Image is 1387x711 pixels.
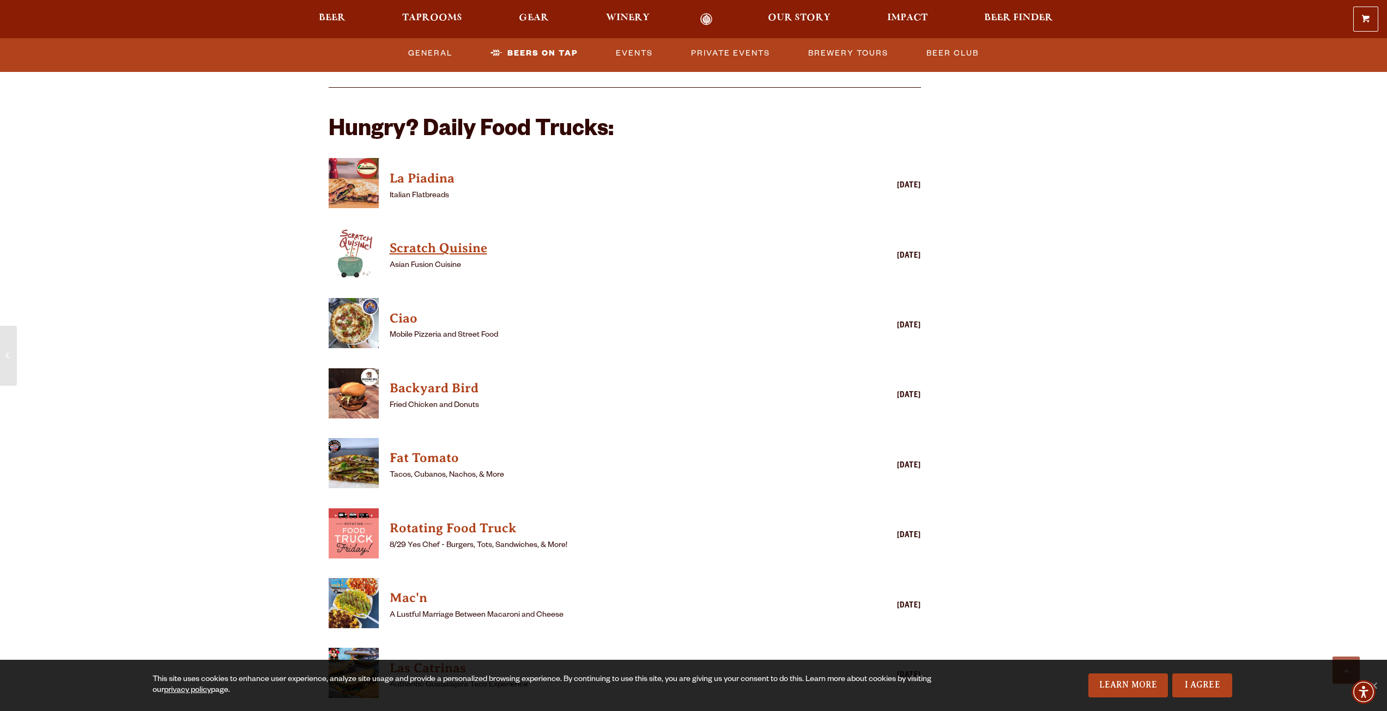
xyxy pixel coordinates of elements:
img: thumbnail food truck [329,368,379,418]
img: thumbnail food truck [329,438,379,488]
div: This site uses cookies to enhance user experience, analyze site usage and provide a personalized ... [153,674,952,696]
a: Scroll to top [1333,657,1360,684]
img: thumbnail food truck [329,578,379,628]
a: View La Piadina details (opens in a new window) [390,168,829,190]
h2: Hungry? Daily Food Trucks: [329,118,922,144]
a: Learn More [1088,673,1168,697]
span: Taprooms [402,14,462,22]
p: Tacos, Cubanos, Nachos, & More [390,469,829,482]
div: Accessibility Menu [1352,680,1376,704]
a: View Ciao details (opens in a new window) [390,308,829,330]
p: Asian Fusion Cuisine [390,259,829,272]
a: Odell Home [686,13,727,26]
div: [DATE] [834,600,921,613]
a: Beers on Tap [486,41,582,66]
a: View Rotating Food Truck details (opens in a new window) [390,518,829,539]
p: Mobile Pizzeria and Street Food [390,329,829,342]
a: Brewery Tours [804,41,893,66]
span: Impact [887,14,928,22]
a: General [404,41,457,66]
a: View Ciao details (opens in a new window) [329,298,379,354]
div: [DATE] [834,460,921,473]
h4: Rotating Food Truck [390,520,829,537]
span: Winery [606,14,650,22]
div: [DATE] [834,180,921,193]
img: thumbnail food truck [329,158,379,208]
img: thumbnail food truck [329,228,379,278]
p: Italian Flatbreads [390,190,829,203]
a: View Mac'n details (opens in a new window) [329,578,379,634]
a: View Las Catrinas details (opens in a new window) [329,648,379,704]
h4: Mac'n [390,590,829,607]
span: Gear [519,14,549,22]
a: View La Piadina details (opens in a new window) [329,158,379,214]
span: Beer Finder [984,14,1053,22]
a: Taprooms [395,13,469,26]
h4: Scratch Quisine [390,240,829,257]
a: Impact [880,13,935,26]
a: View Backyard Bird details (opens in a new window) [390,378,829,399]
p: 8/29 Yes Chef - Burgers, Tots, Sandwiches, & More! [390,539,829,552]
a: Gear [512,13,556,26]
img: thumbnail food truck [329,648,379,698]
p: A Lustful Marriage Between Macaroni and Cheese [390,609,829,622]
h4: Fat Tomato [390,449,829,467]
a: Events [611,41,657,66]
p: Fried Chicken and Donuts [390,399,829,412]
div: [DATE] [834,390,921,403]
a: View Scratch Quisine details (opens in a new window) [390,238,829,259]
a: View Mac'n details (opens in a new window) [390,587,829,609]
span: Beer [319,14,346,22]
a: I Agree [1172,673,1232,697]
a: privacy policy [164,686,211,695]
h4: La Piadina [390,170,829,187]
img: thumbnail food truck [329,298,379,348]
div: [DATE] [834,530,921,543]
a: View Las Catrinas details (opens in a new window) [390,658,829,679]
div: [DATE] [834,250,921,263]
a: View Backyard Bird details (opens in a new window) [329,368,379,424]
a: Our Story [761,13,838,26]
a: Beer Finder [977,13,1060,26]
a: View Scratch Quisine details (opens in a new window) [329,228,379,284]
a: Winery [599,13,657,26]
a: View Fat Tomato details (opens in a new window) [329,438,379,494]
a: Private Events [687,41,774,66]
a: View Fat Tomato details (opens in a new window) [390,447,829,469]
a: View Rotating Food Truck details (opens in a new window) [329,508,379,564]
span: Our Story [768,14,831,22]
a: Beer [312,13,353,26]
h4: Ciao [390,310,829,327]
h4: Backyard Bird [390,380,829,397]
a: Beer Club [922,41,983,66]
div: [DATE] [834,320,921,333]
img: thumbnail food truck [329,508,379,558]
